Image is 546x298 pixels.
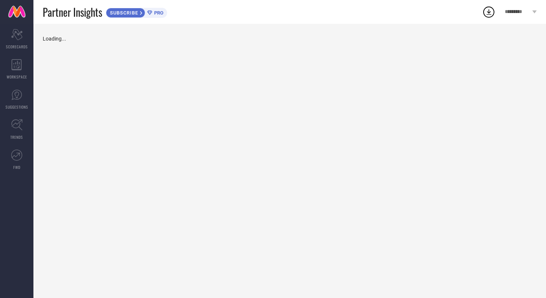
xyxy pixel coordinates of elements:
span: TRENDS [10,134,23,140]
span: Loading... [43,36,66,42]
span: Partner Insights [43,4,102,20]
div: Open download list [482,5,495,19]
a: SUBSCRIBEPRO [106,6,167,18]
span: SUGGESTIONS [6,104,28,110]
span: SUBSCRIBE [106,10,140,16]
span: PRO [152,10,163,16]
span: SCORECARDS [6,44,28,49]
span: WORKSPACE [7,74,27,80]
span: FWD [13,164,20,170]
